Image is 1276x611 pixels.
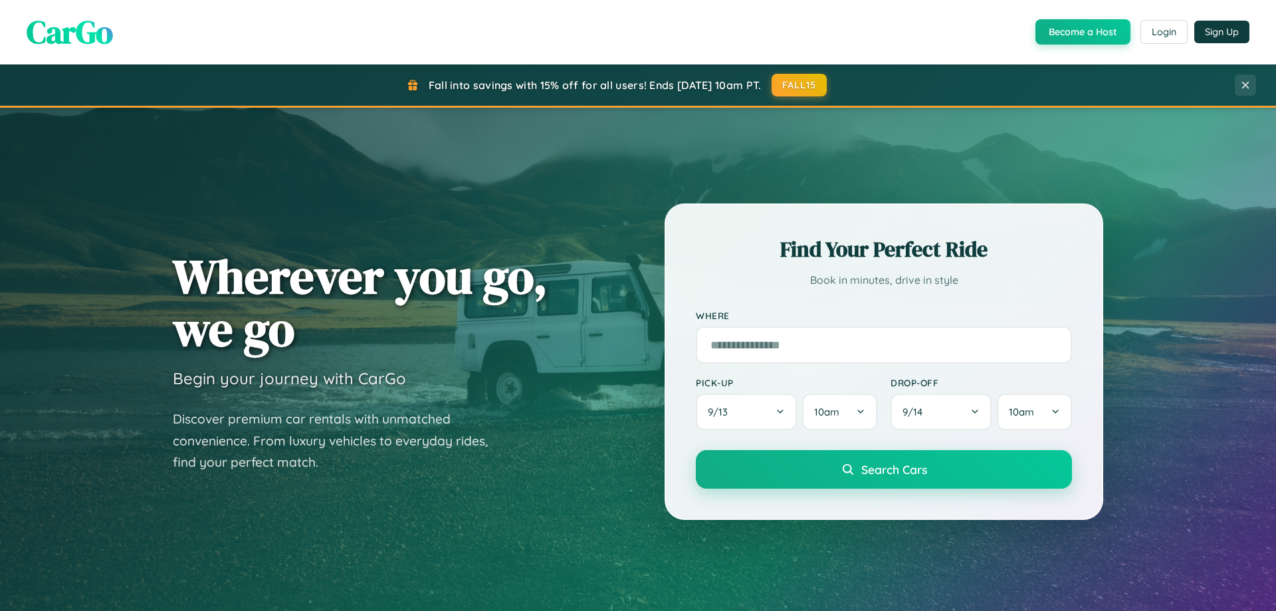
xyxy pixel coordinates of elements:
[891,377,1072,388] label: Drop-off
[173,368,406,388] h3: Begin your journey with CarGo
[861,462,927,477] span: Search Cars
[1009,406,1034,418] span: 10am
[772,74,827,96] button: FALL15
[696,310,1072,321] label: Where
[696,450,1072,489] button: Search Cars
[997,394,1072,430] button: 10am
[1140,20,1188,44] button: Login
[696,394,797,430] button: 9/13
[696,271,1072,290] p: Book in minutes, drive in style
[1035,19,1130,45] button: Become a Host
[429,78,762,92] span: Fall into savings with 15% off for all users! Ends [DATE] 10am PT.
[708,406,734,418] span: 9 / 13
[903,406,929,418] span: 9 / 14
[173,250,548,355] h1: Wherever you go, we go
[696,235,1072,264] h2: Find Your Perfect Ride
[802,394,877,430] button: 10am
[891,394,992,430] button: 9/14
[27,10,113,54] span: CarGo
[696,377,877,388] label: Pick-up
[1194,21,1249,43] button: Sign Up
[173,408,505,473] p: Discover premium car rentals with unmatched convenience. From luxury vehicles to everyday rides, ...
[814,406,839,418] span: 10am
